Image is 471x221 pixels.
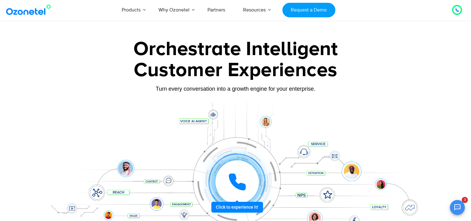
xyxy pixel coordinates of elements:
button: Open chat [450,200,465,215]
div: Customer Experiences [42,55,429,85]
a: Request a Demo [282,3,335,17]
span: 3 [462,197,468,203]
div: Turn every conversation into a growth engine for your enterprise. [42,85,429,92]
div: Orchestrate Intelligent [42,39,429,59]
